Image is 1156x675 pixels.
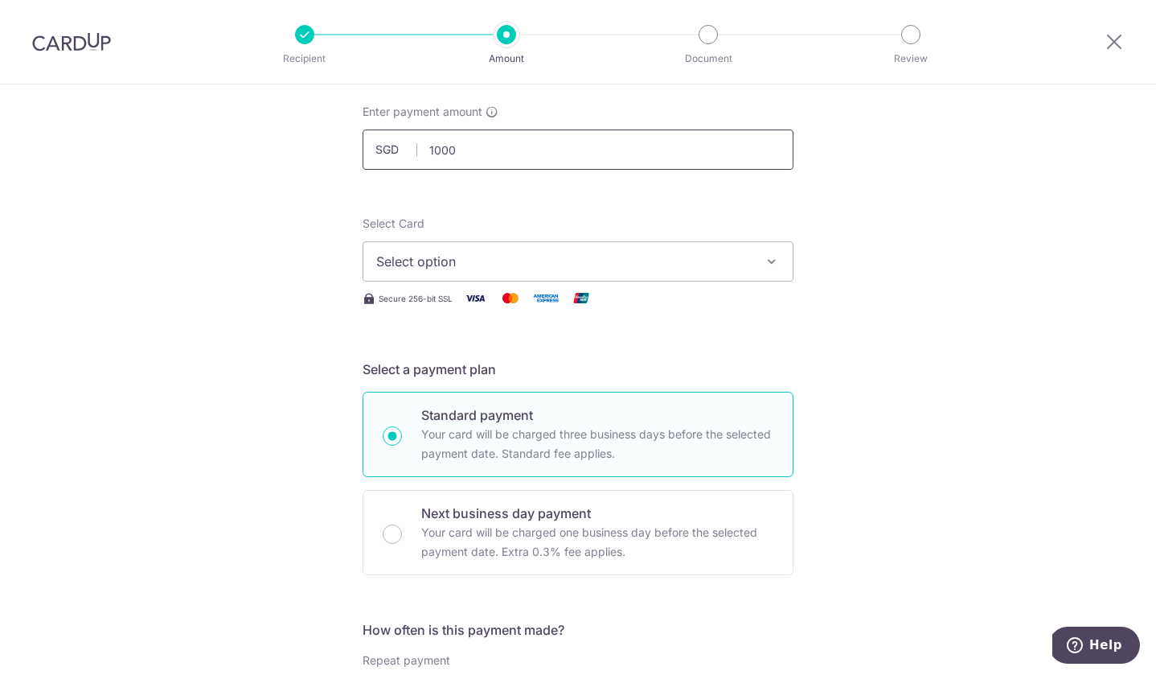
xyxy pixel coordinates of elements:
p: Your card will be charged one business day before the selected payment date. Extra 0.3% fee applies. [421,523,773,562]
h5: How often is this payment made? [363,620,793,640]
span: translation missing: en.payables.payment_networks.credit_card.summary.labels.select_card [363,216,424,230]
img: American Express [530,288,562,308]
input: 0.00 [363,130,793,170]
p: Recipient [245,51,364,67]
p: Review [851,51,970,67]
span: Secure 256-bit SSL [379,292,453,305]
img: Union Pay [565,288,597,308]
p: Standard payment [421,405,773,425]
p: Amount [447,51,566,67]
p: Next business day payment [421,504,773,523]
span: Enter payment amount [363,104,482,120]
img: Mastercard [494,288,527,308]
label: Repeat payment [363,652,450,669]
img: Visa [459,288,491,308]
button: Select option [363,241,793,282]
iframe: Opens a widget where you can find more information [1052,627,1140,667]
span: Select option [376,252,751,271]
span: SGD [375,142,417,158]
img: CardUp [32,32,111,51]
h5: Select a payment plan [363,360,793,379]
p: Document [649,51,768,67]
p: Your card will be charged three business days before the selected payment date. Standard fee appl... [421,425,773,463]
